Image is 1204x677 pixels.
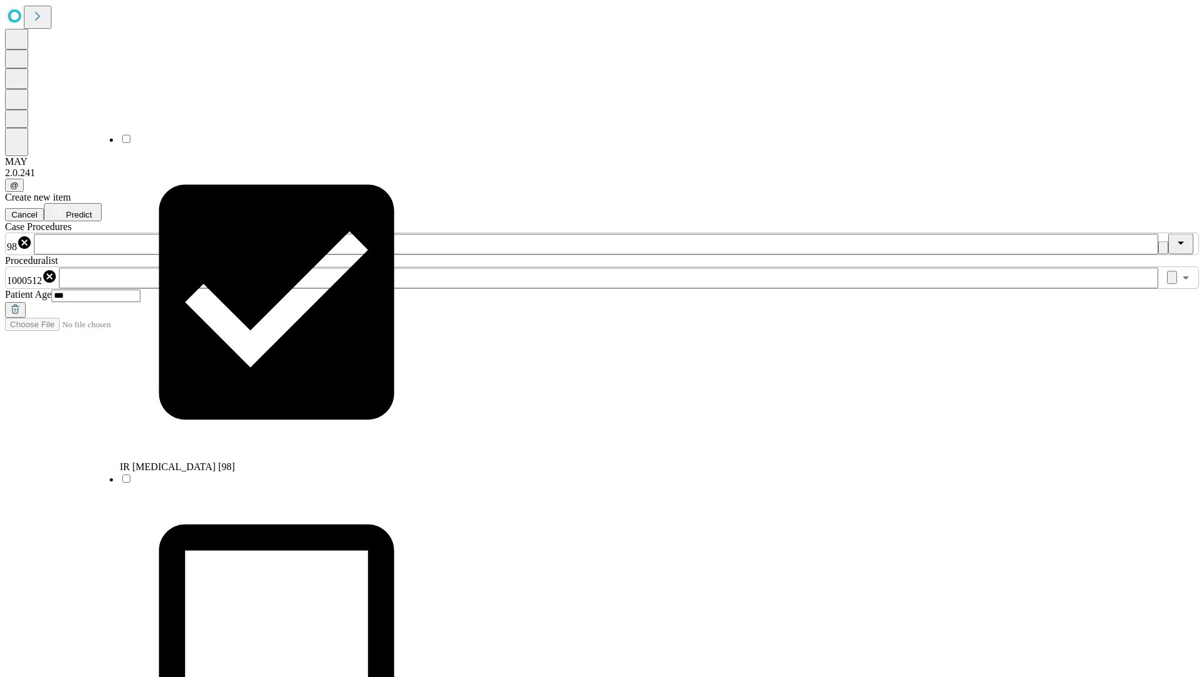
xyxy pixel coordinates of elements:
span: 98 [7,241,17,252]
button: Clear [1167,271,1177,284]
span: @ [10,181,19,190]
div: 98 [7,235,32,253]
div: 2.0.241 [5,167,1199,179]
span: 1000512 [7,275,42,286]
div: MAY [5,156,1199,167]
div: 1000512 [7,269,57,286]
button: Open [1177,269,1195,286]
button: Predict [44,203,102,221]
span: Create new item [5,192,71,202]
button: Close [1168,234,1193,255]
span: Predict [66,210,92,219]
span: Proceduralist [5,255,58,266]
span: IR [MEDICAL_DATA] [98] [120,461,235,472]
span: Cancel [11,210,38,219]
span: Scheduled Procedure [5,221,71,232]
span: Patient Age [5,289,51,300]
button: Clear [1158,241,1168,255]
button: @ [5,179,24,192]
button: Cancel [5,208,44,221]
